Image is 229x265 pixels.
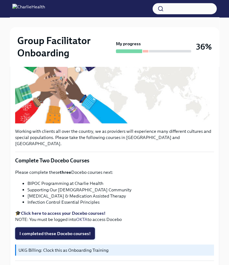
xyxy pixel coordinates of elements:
[12,4,45,14] img: CharlieHealth
[27,180,214,186] li: BIPOC Programming at Charlie Health
[17,35,113,59] h2: Group Facilitator Onboarding
[196,41,212,52] h3: 36%
[15,157,214,164] p: Complete Two Docebo Courses
[116,41,141,47] strong: My progress
[19,230,91,236] span: I completed these Docebo courses!
[76,216,88,222] a: OKTA
[15,227,95,239] button: I completed these Docebo courses!
[21,210,105,216] a: Click here to access your Docebo courses!
[27,186,214,193] li: Supporting Our [DEMOGRAPHIC_DATA] Community
[18,247,211,253] p: UKG Billing: Clock this as Onboarding Training
[15,128,214,147] p: Working with clients all over the country, we as providers will experience many different culture...
[27,193,214,199] li: [MEDICAL_DATA] & Medication Assisted Therapy
[60,169,71,175] strong: three
[27,199,214,205] li: Infection Control Essential Principles
[15,42,214,123] button: Zoom image
[15,210,214,222] p: 🎓 NOTE: You must be logged into to access Docebo
[15,169,214,175] p: Please complete these Docebo courses next:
